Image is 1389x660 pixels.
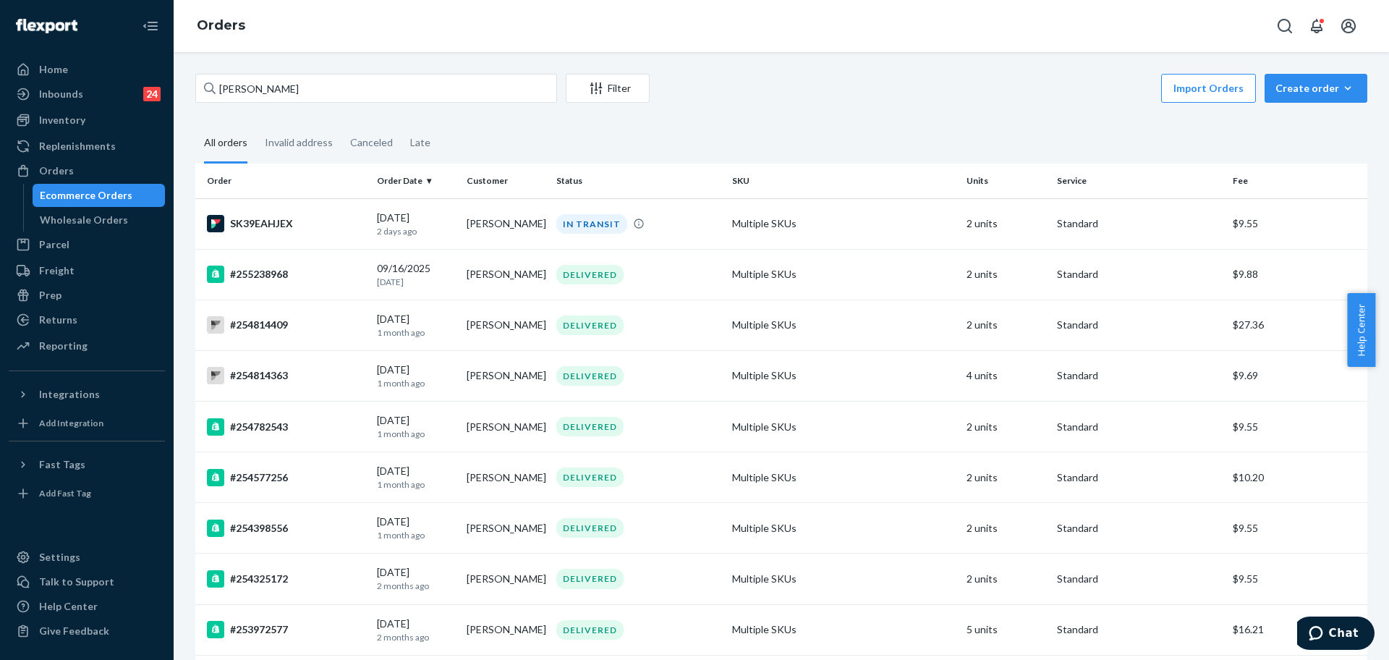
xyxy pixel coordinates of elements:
[1302,12,1331,41] button: Open notifications
[33,208,166,232] a: Wholesale Orders
[39,339,88,353] div: Reporting
[9,259,165,282] a: Freight
[197,17,245,33] a: Orders
[726,503,961,554] td: Multiple SKUs
[461,350,551,401] td: [PERSON_NAME]
[377,413,455,440] div: [DATE]
[1057,318,1221,332] p: Standard
[39,139,116,153] div: Replenishments
[185,5,257,47] ol: breadcrumbs
[265,124,333,161] div: Invalid address
[961,554,1050,604] td: 2 units
[377,312,455,339] div: [DATE]
[377,617,455,643] div: [DATE]
[371,164,461,198] th: Order Date
[207,570,365,588] div: #254325172
[39,575,114,589] div: Talk to Support
[1227,402,1367,452] td: $9.55
[1227,300,1367,350] td: $27.36
[961,300,1050,350] td: 2 units
[207,469,365,486] div: #254577256
[9,58,165,81] a: Home
[195,74,557,103] input: Search orders
[9,383,165,406] button: Integrations
[1227,604,1367,655] td: $16.21
[39,113,85,127] div: Inventory
[1297,617,1375,653] iframe: Opens a widget where you can chat to one of our agents
[377,515,455,541] div: [DATE]
[961,249,1050,300] td: 2 units
[726,164,961,198] th: SKU
[461,249,551,300] td: [PERSON_NAME]
[726,300,961,350] td: Multiple SKUs
[1057,216,1221,231] p: Standard
[39,487,91,499] div: Add Fast Tag
[961,402,1050,452] td: 2 units
[377,565,455,592] div: [DATE]
[9,546,165,569] a: Settings
[726,350,961,401] td: Multiple SKUs
[1051,164,1227,198] th: Service
[1227,164,1367,198] th: Fee
[143,87,161,101] div: 24
[726,198,961,249] td: Multiple SKUs
[566,74,650,103] button: Filter
[1270,12,1299,41] button: Open Search Box
[39,599,98,614] div: Help Center
[1057,368,1221,383] p: Standard
[961,164,1050,198] th: Units
[207,215,365,232] div: SK39EAHJEX
[39,62,68,77] div: Home
[377,529,455,541] p: 1 month ago
[461,198,551,249] td: [PERSON_NAME]
[207,621,365,638] div: #253972577
[9,159,165,182] a: Orders
[377,428,455,440] p: 1 month ago
[9,570,165,593] button: Talk to Support
[377,261,455,288] div: 09/16/2025
[39,313,77,327] div: Returns
[1227,198,1367,249] td: $9.55
[39,387,100,402] div: Integrations
[1227,503,1367,554] td: $9.55
[1057,470,1221,485] p: Standard
[16,19,77,33] img: Flexport logo
[9,619,165,643] button: Give Feedback
[9,595,165,618] a: Help Center
[566,81,649,96] div: Filter
[377,377,455,389] p: 1 month ago
[39,87,83,101] div: Inbounds
[377,211,455,237] div: [DATE]
[961,350,1050,401] td: 4 units
[461,402,551,452] td: [PERSON_NAME]
[350,124,393,161] div: Canceled
[551,164,726,198] th: Status
[377,326,455,339] p: 1 month ago
[461,604,551,655] td: [PERSON_NAME]
[556,620,624,640] div: DELIVERED
[207,520,365,537] div: #254398556
[39,624,109,638] div: Give Feedback
[39,237,69,252] div: Parcel
[377,478,455,491] p: 1 month ago
[377,225,455,237] p: 2 days ago
[556,417,624,436] div: DELIVERED
[207,418,365,436] div: #254782543
[1227,249,1367,300] td: $9.88
[1057,420,1221,434] p: Standard
[556,214,627,234] div: IN TRANSIT
[726,402,961,452] td: Multiple SKUs
[40,213,128,227] div: Wholesale Orders
[1057,622,1221,637] p: Standard
[377,276,455,288] p: [DATE]
[461,503,551,554] td: [PERSON_NAME]
[39,288,61,302] div: Prep
[1347,293,1375,367] button: Help Center
[726,452,961,503] td: Multiple SKUs
[9,334,165,357] a: Reporting
[39,164,74,178] div: Orders
[461,554,551,604] td: [PERSON_NAME]
[9,412,165,435] a: Add Integration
